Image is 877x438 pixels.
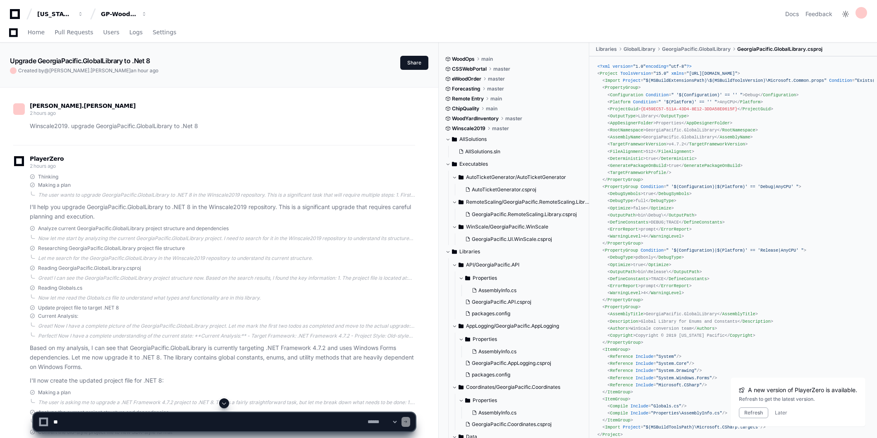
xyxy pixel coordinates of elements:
[737,46,822,52] span: GeorgiaPacific.GlobalLibrary.csproj
[37,10,73,18] div: [US_STATE] Pacific
[459,321,464,331] svg: Directory
[452,76,481,82] span: eWoodOrder
[472,186,536,193] span: AutoTicketGenerator.csproj
[661,283,689,288] span: ErrorReport
[452,381,590,394] button: Coordinates/GeorgiaPacific.Coordinates
[607,163,669,168] span: < >
[462,296,585,308] button: GeorgiaPacific.API.csproj
[30,376,415,386] p: I'll now create the updated project file for .NET 8:
[131,67,158,74] span: an hour ago
[607,326,630,331] span: < >
[610,128,643,133] span: RootNamespace
[452,125,485,132] span: Winscale2019
[605,85,638,90] span: PropertyGroup
[640,184,663,189] span: Condition
[607,333,636,338] span: < >
[18,67,158,74] span: Created by
[129,23,143,42] a: Logs
[610,255,633,260] span: DebugType
[445,133,583,146] button: AllSolutions
[610,361,633,366] span: Reference
[653,149,694,154] span: </ >
[607,234,643,239] span: < >
[153,23,176,42] a: Settings
[679,220,725,225] span: </ >
[610,114,636,119] span: OutputType
[607,114,638,119] span: < >
[462,184,585,195] button: AutoTicketGenerator.csproj
[602,248,806,253] span: < = >
[610,149,643,154] span: FileAlignment
[459,197,464,207] svg: Directory
[605,347,628,352] span: ItemGroup
[656,156,697,161] span: </ >
[487,86,504,92] span: master
[607,298,640,302] span: PropertyGroup
[610,354,633,359] span: Reference
[607,376,717,381] span: < = />
[459,271,590,285] button: Properties
[30,110,56,116] span: 2 hours ago
[490,95,502,102] span: main
[602,347,631,352] span: < >
[30,163,56,169] span: 2 hours ago
[462,357,585,369] button: GeorgiaPacific.AppLogging.csproj
[669,213,694,218] span: OutputPath
[607,312,645,317] span: < >
[610,121,653,126] span: AppDesignerFolder
[38,192,415,198] div: The user wants to upgrade GeorgiaPacific.GlobalLibrary to .NET 8 in the Winscale2019 repository. ...
[692,326,717,331] span: </ >
[758,93,799,98] span: </ >
[607,241,640,246] span: PropertyGroup
[633,64,646,69] span: "1.0"
[472,211,577,218] span: GeorgiaPacific.RemoteScaling.Library.csproj
[38,225,229,232] span: Analyze current GeorgiaPacific.GlobalLibrary project structure and dependencies
[28,30,45,35] span: Home
[468,285,585,296] button: AssemblyInfo.cs
[610,206,630,211] span: Optimize
[785,10,799,18] a: Docs
[452,159,457,169] svg: Directory
[493,66,510,72] span: master
[465,395,470,405] svg: Directory
[661,114,687,119] span: OutputType
[481,56,493,62] span: main
[488,76,505,82] span: master
[643,78,827,83] span: "$(MSBuildExtensionsPath)\$(MSBuildToolsVersion)\Microsoft.Common.props"
[610,312,643,317] span: AssemblyTitle
[656,283,691,288] span: </ >
[466,262,519,268] span: API/GeorgiaPacific.API
[505,115,522,122] span: master
[466,384,560,390] span: Coordinates/GeorgiaPacific.Coordinates
[681,121,732,126] span: </ >
[633,100,656,105] span: Condition
[610,333,633,338] span: Copyright
[738,319,773,324] span: </ >
[610,383,633,388] span: Reference
[607,368,702,373] span: < = />
[722,128,755,133] span: RootNamespace
[607,107,640,112] span: < >
[640,248,663,253] span: Condition
[478,348,516,355] span: AssemblyInfo.cs
[472,299,531,305] span: GeorgiaPacific.API.csproj
[38,245,185,252] span: Researching GeorgiaPacific.GlobalLibrary project file structure
[659,191,689,196] span: DebugSymbols
[607,135,643,140] span: < >
[684,163,740,168] span: GeneratePackageOnBuild
[607,213,638,218] span: < >
[472,310,510,317] span: packages.config
[28,23,45,42] a: Home
[743,319,771,324] span: Description
[607,100,719,105] span: < = >
[605,184,638,189] span: PropertyGroup
[462,209,585,220] button: GeorgiaPacific.RemoteScaling.Library.csproj
[686,121,730,126] span: AppDesignerFolder
[455,146,578,157] button: AllSolutions.sln
[459,248,480,255] span: Libraries
[459,333,590,346] button: Properties
[600,71,618,76] span: Project
[610,319,638,324] span: Description
[30,121,415,131] p: Winscale2019. upgrade GeorgiaPacific.GlobalLibrary to .Net 8
[739,407,768,418] button: Refresh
